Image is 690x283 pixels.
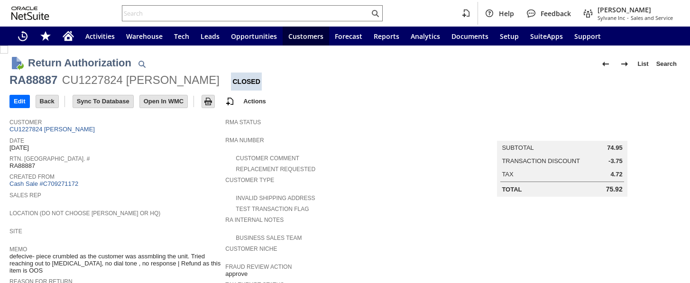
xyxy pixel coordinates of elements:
[411,32,440,41] span: Analytics
[610,171,622,178] span: 4.72
[236,166,315,173] a: Replacement Requested
[598,14,625,21] span: Sylvane Inc
[530,32,563,41] span: SuiteApps
[9,180,78,187] a: Cash Sale #C709271172
[600,58,611,70] img: Previous
[9,228,22,235] a: Site
[502,144,534,151] a: Subtotal
[239,98,270,105] a: Actions
[619,58,630,70] img: Next
[236,195,315,201] a: Invalid Shipping Address
[236,155,299,162] a: Customer Comment
[9,173,55,180] a: Created From
[9,144,29,152] span: [DATE]
[405,27,446,46] a: Analytics
[494,27,524,46] a: Setup
[569,27,607,46] a: Support
[374,32,399,41] span: Reports
[168,27,195,46] a: Tech
[9,253,221,274] span: defecive- piece crumbled as the customer was assmbling the unit. Tried reaching out to [MEDICAL_D...
[80,27,120,46] a: Activities
[224,96,236,107] img: add-record.svg
[17,30,28,42] svg: Recent Records
[225,27,283,46] a: Opportunities
[9,155,90,162] a: Rtn. [GEOGRAPHIC_DATA]. #
[225,177,274,183] a: Customer Type
[634,56,653,72] a: List
[574,32,601,41] span: Support
[10,95,29,108] input: Edit
[497,126,627,141] caption: Summary
[541,9,571,18] span: Feedback
[63,30,74,42] svg: Home
[9,137,24,144] a: Date
[140,95,188,108] input: Open In WMC
[225,119,261,126] a: RMA Status
[11,7,49,20] svg: logo
[225,246,277,252] a: Customer Niche
[607,144,623,152] span: 74.95
[335,32,362,41] span: Forecast
[225,217,284,223] a: RA Internal Notes
[369,8,381,19] svg: Search
[34,27,57,46] div: Shortcuts
[122,8,369,19] input: Search
[502,186,522,193] a: Total
[40,30,51,42] svg: Shortcuts
[231,73,261,91] div: Closed
[236,206,309,212] a: Test Transaction Flag
[500,32,519,41] span: Setup
[606,185,623,193] span: 75.92
[195,27,225,46] a: Leads
[9,162,35,170] span: RA88887
[236,235,302,241] a: Business Sales Team
[28,55,131,71] h1: Return Authorization
[174,32,189,41] span: Tech
[288,32,323,41] span: Customers
[502,171,513,178] a: Tax
[62,73,220,88] div: CU1227824 [PERSON_NAME]
[202,96,214,107] img: Print
[631,14,673,21] span: Sales and Service
[446,27,494,46] a: Documents
[524,27,569,46] a: SuiteApps
[499,9,514,18] span: Help
[120,27,168,46] a: Warehouse
[36,95,58,108] input: Back
[73,95,133,108] input: Sync To Database
[225,137,264,144] a: RMA Number
[57,27,80,46] a: Home
[283,27,329,46] a: Customers
[202,95,214,108] input: Print
[9,126,97,133] a: CU1227824 [PERSON_NAME]
[451,32,488,41] span: Documents
[9,119,42,126] a: Customer
[653,56,681,72] a: Search
[201,32,220,41] span: Leads
[85,32,115,41] span: Activities
[225,264,292,270] a: Fraud Review Action
[11,27,34,46] a: Recent Records
[136,58,147,70] img: Quick Find
[627,14,629,21] span: -
[598,5,673,14] span: [PERSON_NAME]
[329,27,368,46] a: Forecast
[126,32,163,41] span: Warehouse
[502,157,580,164] a: Transaction Discount
[9,192,41,199] a: Sales Rep
[9,210,160,217] a: Location (Do Not Choose [PERSON_NAME] or HQ)
[225,270,248,278] span: approve
[608,157,623,165] span: -3.75
[9,246,27,253] a: Memo
[9,73,57,88] div: RA88887
[368,27,405,46] a: Reports
[231,32,277,41] span: Opportunities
